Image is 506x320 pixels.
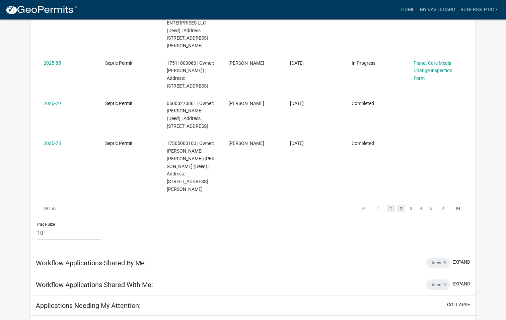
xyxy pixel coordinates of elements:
div: 69 total [37,200,122,217]
a: Planet Care Media Change Inspection Form [414,60,452,81]
li: page 2 [396,203,406,214]
h5: Workflow Applications Shared By Me: [36,259,146,267]
span: 05000270861 | Owner: PORTER, MARILYN M (Deed) | Address: 5848 108TH AVE [167,101,214,129]
a: go to last page [452,205,464,212]
li: page 5 [426,203,436,214]
a: 5 [427,205,435,212]
span: Completed [352,101,374,106]
a: 2025-75 [44,141,61,146]
li: page 4 [416,203,426,214]
span: 07/02/2025 [290,60,304,66]
a: 2 [397,205,405,212]
span: In Progress [352,60,375,66]
span: Rick Rogers [228,141,264,146]
div: Items: 0 [426,279,450,290]
a: rogersseptic [458,3,501,16]
li: page 3 [406,203,416,214]
span: 06/20/2025 [290,141,304,146]
span: 06/25/2025 [290,101,304,106]
span: Completed [352,141,374,146]
span: Septic Permit [105,60,133,66]
span: Rick Rogers [228,101,264,106]
a: My Dashboard [417,3,458,16]
a: go to previous page [372,205,385,212]
span: Septic Permit [105,141,133,146]
span: 17511000060 | Owner: WOLVER, JENNIFER (Deed) | Address: 13573 169TH LN [167,60,214,89]
button: expand [452,280,470,287]
a: 2025-85 [44,60,61,66]
a: 1 [387,205,395,212]
span: Rick Rogers [228,60,264,66]
span: 17305000100 | Owner: RIPLEY, ANDREW LEE/ASHLEY ANN (Deed) | Address: 13717 MCGREGOR ST [167,141,215,192]
h5: Workflow Applications Shared With Me: [36,281,153,289]
a: Home [399,3,417,16]
div: Items: 0 [426,258,450,268]
h5: Applications Needing My Attention: [36,302,141,310]
span: Septic Permit [105,101,133,106]
button: expand [452,259,470,266]
a: 3 [407,205,415,212]
a: 4 [417,205,425,212]
a: 2025-79 [44,101,61,106]
button: collapse [447,301,470,308]
a: go to next page [437,205,450,212]
li: page 1 [386,203,396,214]
a: go to first page [357,205,370,212]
